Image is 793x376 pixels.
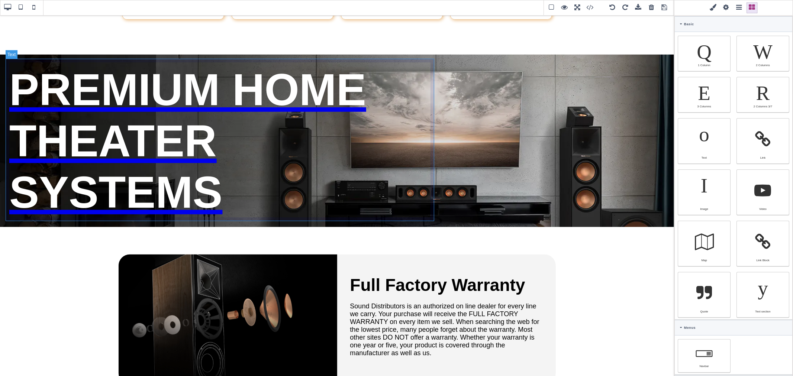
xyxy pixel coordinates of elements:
[678,118,731,164] div: Text
[682,259,726,262] div: Map
[741,105,785,108] div: 2 Columns 3/7
[678,221,731,266] div: Map
[741,259,785,262] div: Link Block
[682,105,726,108] div: 3 Columns
[741,207,785,211] div: Video
[346,256,550,284] div: Full Factory Warranty
[346,284,550,346] div: Sound Distributors is an authorized on line dealer for every line we carry. Your purchase will re...
[559,2,570,13] span: Preview
[736,36,789,71] div: 2 Columns
[682,64,726,67] div: 1 Column
[678,272,731,318] div: Quote
[682,310,726,313] div: Quote
[741,310,785,313] div: Text section
[721,2,732,13] span: Settings
[678,169,731,215] div: Image
[682,364,726,368] div: Navbar
[675,320,792,336] div: Menus
[736,272,789,318] div: Text section
[707,2,719,13] span: Open Style Manager
[736,221,789,266] div: Link Block
[675,16,792,32] div: Basic
[659,2,670,13] span: Save & Close
[741,64,785,67] div: 2 Columns
[546,2,557,13] span: View components
[6,45,436,207] div: PREMIUM HOME THEATER SYSTEMS
[585,2,605,13] span: View code
[682,207,726,211] div: Image
[678,77,731,113] div: 3 Columns
[678,36,731,71] div: 1 Column
[741,156,785,159] div: Link
[734,2,745,13] span: Open Layer Manager
[747,2,758,13] span: Open Blocks
[736,77,789,113] div: 2 Columns 3/7
[736,169,789,215] div: Video
[4,43,670,208] a: PREMIUM HOME THEATER SYSTEMS
[572,2,583,13] span: Fullscreen
[682,156,726,159] div: Text
[678,339,731,373] div: Navbar
[736,118,789,164] div: Link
